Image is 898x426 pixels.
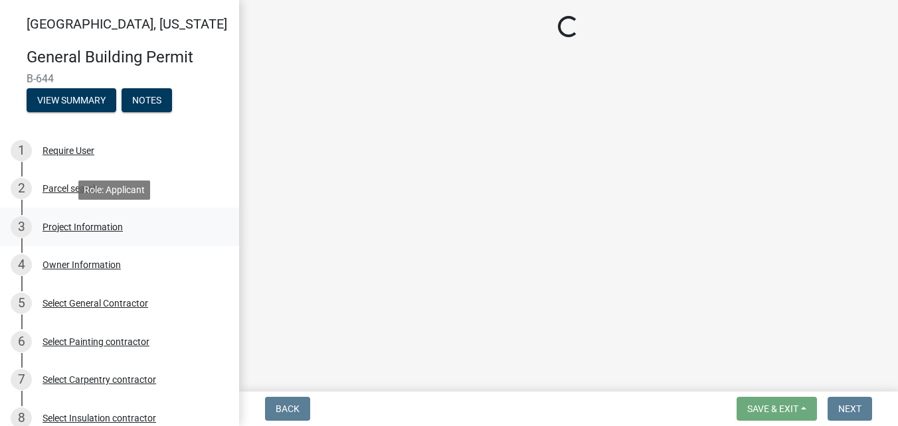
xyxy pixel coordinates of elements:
div: 3 [11,216,32,238]
div: Role: Applicant [78,180,150,200]
div: Select Painting contractor [43,337,149,346]
div: Owner Information [43,260,121,269]
span: Next [838,403,861,414]
span: [GEOGRAPHIC_DATA], [US_STATE] [27,16,227,32]
wm-modal-confirm: Summary [27,96,116,106]
span: B-644 [27,72,213,85]
div: 1 [11,140,32,161]
span: Back [276,403,300,414]
button: Notes [122,88,172,112]
span: Save & Exit [747,403,798,414]
div: Select General Contractor [43,299,148,308]
wm-modal-confirm: Notes [122,96,172,106]
div: 7 [11,369,32,390]
button: Next [828,397,872,421]
div: 5 [11,293,32,314]
div: 2 [11,178,32,199]
h4: General Building Permit [27,48,228,67]
div: 4 [11,254,32,275]
div: Select Insulation contractor [43,413,156,423]
button: View Summary [27,88,116,112]
div: Parcel search [43,184,98,193]
div: Select Carpentry contractor [43,375,156,384]
div: 6 [11,331,32,352]
button: Save & Exit [737,397,817,421]
div: Project Information [43,222,123,232]
button: Back [265,397,310,421]
div: Require User [43,146,94,155]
